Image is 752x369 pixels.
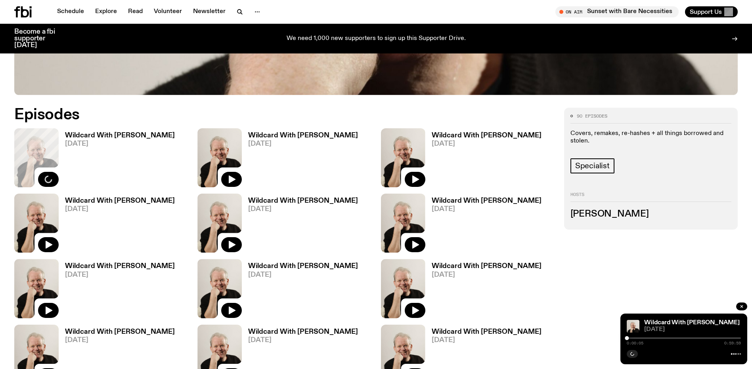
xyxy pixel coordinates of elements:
img: Stuart is smiling charmingly, wearing a black t-shirt against a stark white background. [627,320,639,333]
a: Wildcard With [PERSON_NAME] [644,320,740,326]
img: Stuart is smiling charmingly, wearing a black t-shirt against a stark white background. [381,194,425,253]
h3: Wildcard With [PERSON_NAME] [248,263,358,270]
span: [DATE] [432,272,542,278]
img: Stuart is smiling charmingly, wearing a black t-shirt against a stark white background. [381,259,425,318]
p: We need 1,000 new supporters to sign up this Supporter Drive. [287,35,466,42]
span: [DATE] [432,141,542,147]
h3: Wildcard With [PERSON_NAME] [248,198,358,204]
span: [DATE] [65,337,175,344]
span: [DATE] [248,141,358,147]
h2: Episodes [14,108,494,122]
a: Wildcard With [PERSON_NAME][DATE] [425,132,542,187]
a: Wildcard With [PERSON_NAME][DATE] [59,198,175,253]
span: Support Us [690,8,722,15]
a: Wildcard With [PERSON_NAME][DATE] [59,263,175,318]
h3: Wildcard With [PERSON_NAME] [65,263,175,270]
h3: Wildcard With [PERSON_NAME] [65,198,175,204]
span: [DATE] [248,206,358,213]
h3: [PERSON_NAME] [570,210,731,219]
h3: Wildcard With [PERSON_NAME] [65,329,175,335]
span: 90 episodes [577,114,607,118]
span: 0:00:05 [627,341,643,345]
span: [DATE] [432,337,542,344]
span: 0:59:59 [724,341,741,345]
a: Wildcard With [PERSON_NAME][DATE] [425,198,542,253]
span: [DATE] [248,272,358,278]
img: Stuart is smiling charmingly, wearing a black t-shirt against a stark white background. [197,259,242,318]
a: Wildcard With [PERSON_NAME][DATE] [425,263,542,318]
a: Volunteer [149,6,187,17]
button: On AirSunset with Bare Necessities [555,6,679,17]
button: Support Us [685,6,738,17]
img: Stuart is smiling charmingly, wearing a black t-shirt against a stark white background. [14,259,59,318]
h3: Wildcard With [PERSON_NAME] [432,263,542,270]
h3: Become a fbi supporter [DATE] [14,29,65,49]
h2: Hosts [570,192,731,202]
a: Newsletter [188,6,230,17]
a: Wildcard With [PERSON_NAME][DATE] [242,198,358,253]
span: [DATE] [432,206,542,213]
h3: Wildcard With [PERSON_NAME] [248,329,358,335]
img: Stuart is smiling charmingly, wearing a black t-shirt against a stark white background. [197,194,242,253]
a: Explore [90,6,122,17]
a: Specialist [570,158,614,173]
img: Stuart is smiling charmingly, wearing a black t-shirt against a stark white background. [381,128,425,187]
span: [DATE] [65,272,175,278]
a: Wildcard With [PERSON_NAME][DATE] [242,132,358,187]
a: Schedule [52,6,89,17]
span: [DATE] [65,206,175,213]
span: [DATE] [65,141,175,147]
span: Specialist [575,162,610,170]
span: [DATE] [644,327,741,333]
h3: Wildcard With [PERSON_NAME] [432,198,542,204]
img: Stuart is smiling charmingly, wearing a black t-shirt against a stark white background. [14,194,59,253]
a: Wildcard With [PERSON_NAME][DATE] [59,132,175,187]
span: [DATE] [248,337,358,344]
h3: Wildcard With [PERSON_NAME] [432,329,542,335]
h3: Wildcard With [PERSON_NAME] [248,132,358,139]
h3: Wildcard With [PERSON_NAME] [65,132,175,139]
a: Wildcard With [PERSON_NAME][DATE] [242,263,358,318]
p: Covers, remakes, re-hashes + all things borrowed and stolen. [570,130,731,145]
h3: Wildcard With [PERSON_NAME] [432,132,542,139]
img: Stuart is smiling charmingly, wearing a black t-shirt against a stark white background. [197,128,242,187]
a: Read [123,6,147,17]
